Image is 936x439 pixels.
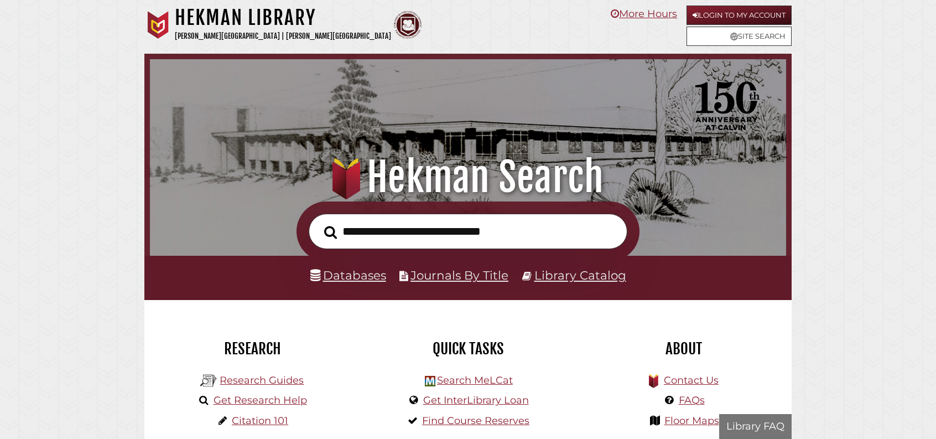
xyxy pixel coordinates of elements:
[144,11,172,39] img: Calvin University
[175,6,391,30] h1: Hekman Library
[664,374,719,386] a: Contact Us
[423,394,529,406] a: Get InterLibrary Loan
[200,373,217,389] img: Hekman Library Logo
[153,339,352,358] h2: Research
[679,394,705,406] a: FAQs
[584,339,783,358] h2: About
[664,415,719,427] a: Floor Maps
[232,415,288,427] a: Citation 101
[324,225,337,239] i: Search
[319,223,342,242] button: Search
[534,268,626,282] a: Library Catalog
[214,394,307,406] a: Get Research Help
[437,374,513,386] a: Search MeLCat
[687,6,792,25] a: Login to My Account
[175,30,391,43] p: [PERSON_NAME][GEOGRAPHIC_DATA] | [PERSON_NAME][GEOGRAPHIC_DATA]
[394,11,422,39] img: Calvin Theological Seminary
[611,8,677,20] a: More Hours
[687,27,792,46] a: Site Search
[368,339,568,358] h2: Quick Tasks
[410,268,508,282] a: Journals By Title
[422,415,529,427] a: Find Course Reserves
[220,374,304,386] a: Research Guides
[164,153,772,202] h1: Hekman Search
[425,376,435,386] img: Hekman Library Logo
[310,268,386,282] a: Databases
